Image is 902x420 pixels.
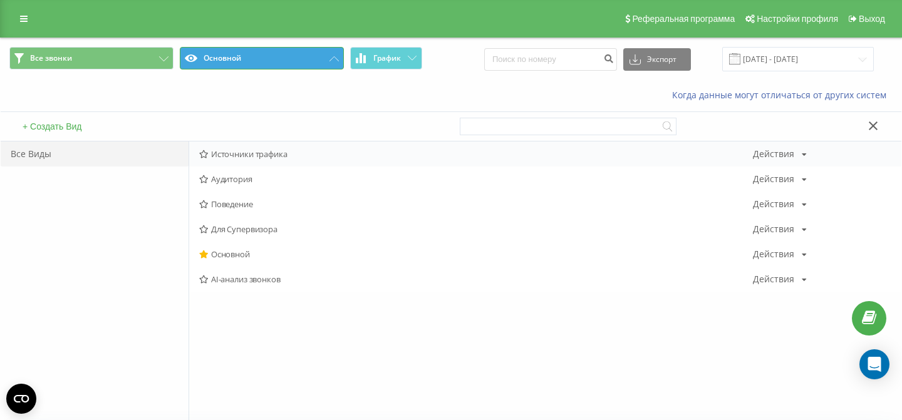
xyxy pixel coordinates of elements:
button: + Создать Вид [19,121,86,132]
span: AI-анализ звонков [199,275,753,284]
span: Источники трафика [199,150,753,158]
button: Экспорт [623,48,691,71]
button: График [350,47,422,69]
span: Реферальная программа [632,14,735,24]
div: Все Виды [1,141,189,166]
span: Для Супервизора [199,225,753,233]
span: Настройки профиля [757,14,838,24]
div: Действия [753,250,794,259]
div: Действия [753,225,794,233]
button: Все звонки [9,47,174,69]
span: Основной [199,250,753,259]
button: Open CMP widget [6,384,36,414]
span: Все звонки [30,53,72,63]
a: Когда данные могут отличаться от других систем [672,89,893,101]
div: Действия [753,175,794,183]
input: Поиск по номеру [484,48,617,71]
div: Действия [753,275,794,284]
div: Действия [753,150,794,158]
span: Поведение [199,200,753,208]
button: Основной [180,47,344,69]
div: Open Intercom Messenger [859,349,889,379]
span: Аудитория [199,175,753,183]
div: Действия [753,200,794,208]
span: График [373,54,401,63]
span: Выход [859,14,885,24]
button: Закрыть [864,120,883,133]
